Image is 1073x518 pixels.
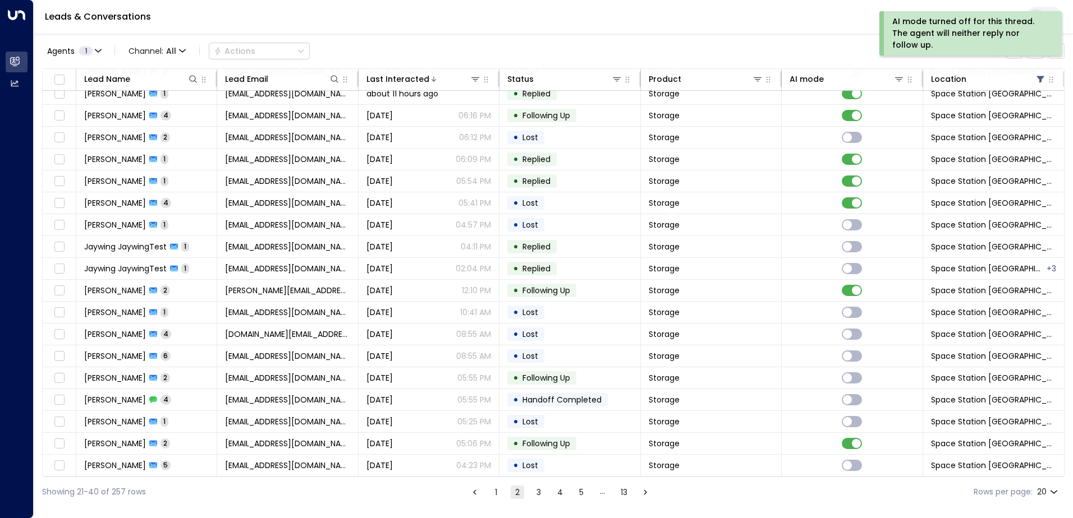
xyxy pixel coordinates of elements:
[522,197,538,209] span: Lost
[931,263,1046,274] span: Space Station Brentford
[931,175,1056,187] span: Space Station Doncaster
[84,350,146,362] span: Drew Westcott
[467,485,653,499] nav: pagination navigation
[52,371,66,385] span: Toggle select row
[52,240,66,254] span: Toggle select row
[124,43,190,59] span: Channel:
[457,416,491,427] p: 05:25 PM
[649,307,680,318] span: Storage
[366,438,393,449] span: Aug 18, 2025
[522,307,538,318] span: Lost
[52,152,66,166] span: Toggle select row
[84,438,146,449] span: Michelle Lawrence
[522,416,538,427] span: Lost
[456,438,491,449] p: 05:06 PM
[931,219,1056,230] span: Space Station Doncaster
[513,412,519,431] div: •
[649,438,680,449] span: Storage
[1047,263,1056,274] div: Space Station Chiswick,Space Station Uxbridge,Space Station Doncaster
[161,351,171,360] span: 6
[513,193,519,212] div: •
[52,459,66,473] span: Toggle select row
[522,219,538,230] span: Lost
[931,88,1056,99] span: Space Station Doncaster
[513,259,519,278] div: •
[522,329,538,340] span: Lost
[639,485,652,499] button: Go to next page
[649,88,680,99] span: Storage
[225,154,350,165] span: StephenCarter95@hotmail.co.uk
[522,241,551,252] span: Replied
[931,72,966,86] div: Location
[84,88,146,99] span: Geoffrey Montgomery
[456,263,491,274] p: 02:04 PM
[513,303,519,322] div: •
[457,372,491,383] p: 05:55 PM
[513,368,519,387] div: •
[225,263,350,274] span: jw@test.com
[42,43,106,59] button: Agents1
[52,174,66,188] span: Toggle select row
[161,373,170,382] span: 2
[513,215,519,234] div: •
[931,416,1056,427] span: Space Station Doncaster
[649,329,680,340] span: Storage
[649,394,680,405] span: Storage
[649,72,763,86] div: Product
[507,72,622,86] div: Status
[52,131,66,145] span: Toggle select row
[366,329,393,340] span: Yesterday
[1037,484,1060,500] div: 20
[209,43,310,59] div: Button group with a nested menu
[225,72,340,86] div: Lead Email
[84,263,167,274] span: Jaywing JaywingTest
[457,394,491,405] p: 05:55 PM
[52,218,66,232] span: Toggle select row
[366,197,393,209] span: Yesterday
[225,350,350,362] span: awestcott@hotmaIl.co.uk
[52,415,66,429] span: Toggle select row
[931,197,1056,209] span: Space Station Doncaster
[790,72,904,86] div: AI mode
[52,349,66,363] span: Toggle select row
[931,241,1056,252] span: Space Station Doncaster
[522,438,570,449] span: Following Up
[225,110,350,121] span: Marley8512025@outlook.com
[649,110,680,121] span: Storage
[366,416,393,427] span: Aug 18, 2025
[84,110,146,121] span: Rebecca Grange
[366,394,393,405] span: Aug 18, 2025
[366,285,393,296] span: Yesterday
[366,372,393,383] span: Aug 18, 2025
[161,176,168,186] span: 1
[649,132,680,143] span: Storage
[649,154,680,165] span: Storage
[649,416,680,427] span: Storage
[532,485,545,499] button: Go to page 3
[84,372,146,383] span: Harley Hodder
[513,106,519,125] div: •
[931,110,1056,121] span: Space Station Doncaster
[931,329,1056,340] span: Space Station Doncaster
[649,175,680,187] span: Storage
[84,72,199,86] div: Lead Name
[790,72,824,86] div: AI mode
[931,350,1056,362] span: Space Station Doncaster
[366,132,393,143] span: Yesterday
[161,329,171,339] span: 4
[513,172,519,191] div: •
[513,237,519,256] div: •
[124,43,190,59] button: Channel:All
[459,132,491,143] p: 06:12 PM
[225,372,350,383] span: hodderharley@gmail.com
[461,241,491,252] p: 04:11 PM
[522,394,602,405] span: Handoff Completed
[47,47,75,55] span: Agents
[161,132,170,142] span: 2
[649,372,680,383] span: Storage
[617,485,631,499] button: Go to page 13
[931,372,1056,383] span: Space Station Doncaster
[84,416,146,427] span: Sheila Ross
[161,220,168,229] span: 1
[366,154,393,165] span: Yesterday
